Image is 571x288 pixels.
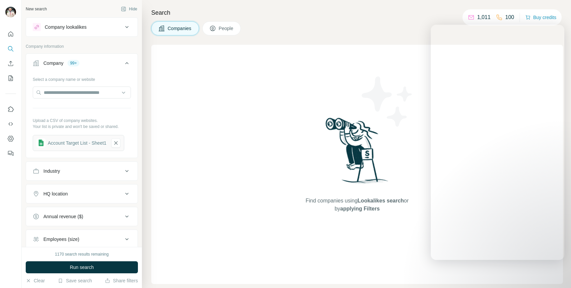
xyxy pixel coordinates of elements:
[5,28,16,40] button: Quick start
[5,147,16,159] button: Feedback
[26,163,138,179] button: Industry
[45,24,86,30] div: Company lookalikes
[219,25,234,32] span: People
[477,13,491,21] p: 1,011
[26,186,138,202] button: HQ location
[43,190,68,197] div: HQ location
[5,72,16,84] button: My lists
[340,206,380,211] span: applying Filters
[43,168,60,174] div: Industry
[26,19,138,35] button: Company lookalikes
[548,265,564,281] iframe: Intercom live chat
[5,7,16,17] img: Avatar
[151,8,563,17] h4: Search
[168,25,192,32] span: Companies
[67,60,79,66] div: 99+
[43,213,83,220] div: Annual revenue ($)
[33,124,131,130] p: Your list is private and won't be saved or shared.
[5,118,16,130] button: Use Surfe API
[26,261,138,273] button: Run search
[33,118,131,124] p: Upload a CSV of company websites.
[5,57,16,69] button: Enrich CSV
[26,231,138,247] button: Employees (size)
[105,277,138,284] button: Share filters
[304,197,410,213] span: Find companies using or by
[36,138,46,148] img: gsheets icon
[5,103,16,115] button: Use Surfe on LinkedIn
[26,6,47,12] div: New search
[5,43,16,55] button: Search
[58,277,92,284] button: Save search
[26,55,138,74] button: Company99+
[33,74,131,83] div: Select a company name or website
[358,198,404,203] span: Lookalikes search
[116,4,142,14] button: Hide
[26,277,45,284] button: Clear
[431,25,564,260] iframe: Intercom live chat
[525,13,556,22] button: Buy credits
[70,264,94,271] span: Run search
[357,71,417,132] img: Surfe Illustration - Stars
[55,251,109,257] div: 1170 search results remaining
[43,60,63,66] div: Company
[26,43,138,49] p: Company information
[323,116,392,190] img: Surfe Illustration - Woman searching with binoculars
[26,208,138,225] button: Annual revenue ($)
[5,133,16,145] button: Dashboard
[505,13,514,21] p: 100
[48,140,107,146] div: Account Target List - Sheet1
[43,236,79,243] div: Employees (size)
